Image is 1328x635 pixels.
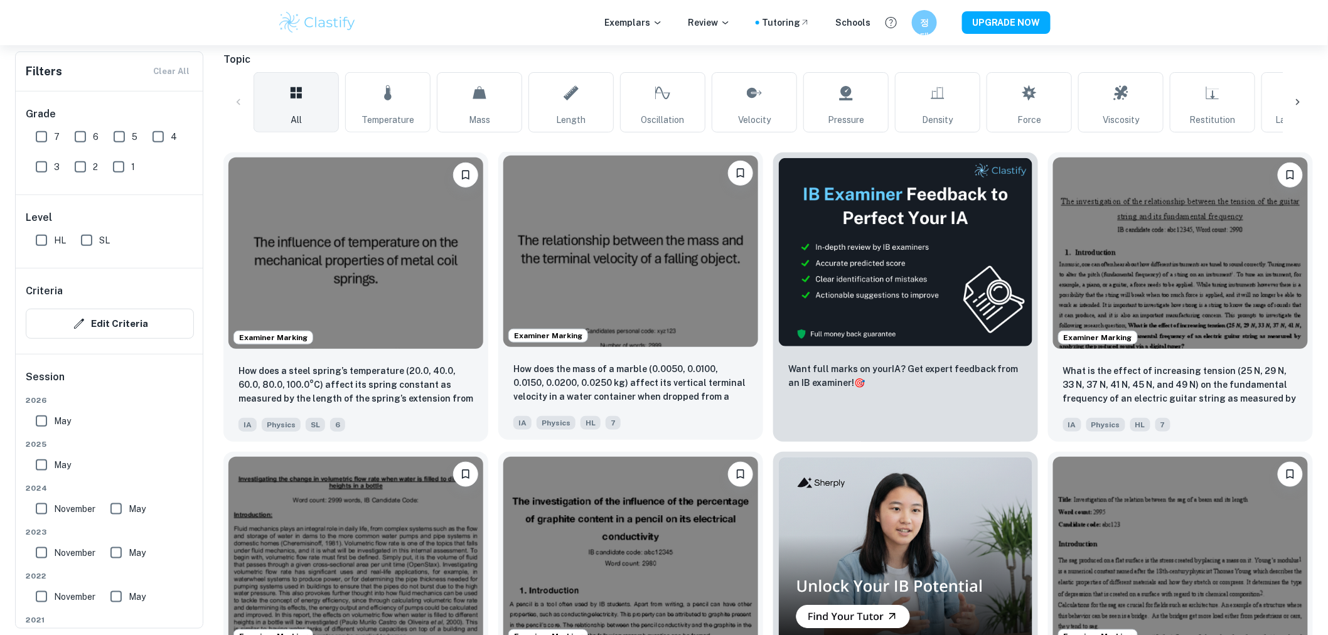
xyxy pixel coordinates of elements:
button: Bookmark [453,462,478,487]
button: Bookmark [453,163,478,188]
h6: 정태 [918,16,932,29]
span: IA [238,418,257,432]
span: 4 [171,130,177,144]
span: Density [923,113,953,127]
button: Bookmark [728,161,753,186]
button: Edit Criteria [26,309,194,339]
a: Examiner MarkingBookmarkHow does a steel spring’s temperature (20.0, 40.0, 60.0, 80.0, 100.0°C) a... [223,152,488,442]
span: HL [581,416,601,430]
span: IA [1063,418,1081,432]
span: May [129,502,146,516]
span: HL [54,233,66,247]
span: 6 [330,418,345,432]
span: 2023 [26,526,194,538]
button: UPGRADE NOW [962,11,1051,34]
span: Viscosity [1103,113,1139,127]
button: Help and Feedback [881,12,902,33]
span: 1 [131,160,135,174]
span: Physics [1086,418,1125,432]
img: Physics IA example thumbnail: What is the effect of increasing tension [1053,157,1308,349]
span: Mass [469,113,490,127]
span: 3 [54,160,60,174]
span: Temperature [361,113,414,127]
span: All [291,113,302,127]
button: Bookmark [1278,462,1303,487]
span: 2026 [26,395,194,406]
span: 7 [606,416,621,430]
span: 5 [132,130,137,144]
span: HL [1130,418,1150,432]
img: Thumbnail [778,157,1033,347]
p: How does a steel spring’s temperature (20.0, 40.0, 60.0, 80.0, 100.0°C) affect its spring constan... [238,364,473,407]
span: 🎯 [854,378,865,388]
p: What is the effect of increasing tension (25 N, 29 N, 33 N, 37 N, 41 N, 45 N, and 49 N) on the fu... [1063,364,1298,407]
button: Bookmark [1278,163,1303,188]
span: Examiner Marking [234,332,313,343]
span: 7 [1155,418,1170,432]
span: SL [99,233,110,247]
span: Length [557,113,586,127]
a: Examiner MarkingBookmarkHow does the mass of a marble (0.0050, 0.0100, 0.0150, 0.0200, 0.0250 kg)... [498,152,763,442]
span: November [54,546,95,560]
p: Want full marks on your IA ? Get expert feedback from an IB examiner! [788,362,1023,390]
span: November [54,590,95,604]
span: Oscillation [641,113,685,127]
span: SL [306,418,325,432]
h6: Topic [223,52,1313,67]
img: Clastify logo [277,10,357,35]
img: Physics IA example thumbnail: How does a steel spring’s temperature (2 [228,157,483,349]
button: Bookmark [728,462,753,487]
h6: Criteria [26,284,63,299]
span: Physics [537,416,576,430]
p: How does the mass of a marble (0.0050, 0.0100, 0.0150, 0.0200, 0.0250 kg) affect its vertical ter... [513,362,748,405]
a: ThumbnailWant full marks on yourIA? Get expert feedback from an IB examiner! [773,152,1038,442]
h6: Filters [26,63,62,80]
h6: Grade [26,107,194,122]
p: Review [688,16,731,29]
h6: Session [26,370,194,395]
span: IA [513,416,532,430]
a: Examiner MarkingBookmarkWhat is the effect of increasing tension (25 N, 29 N, 33 N, 37 N, 41 N, 4... [1048,152,1313,442]
span: Examiner Marking [509,330,587,341]
span: Pressure [828,113,864,127]
a: Tutoring [762,16,810,29]
span: May [54,458,71,472]
span: 2024 [26,483,194,494]
button: 정태 [912,10,937,35]
span: 2022 [26,570,194,582]
span: 2021 [26,614,194,626]
span: 7 [54,130,60,144]
span: November [54,502,95,516]
span: May [129,546,146,560]
span: May [54,414,71,428]
span: Examiner Marking [1059,332,1137,343]
span: May [129,590,146,604]
span: 2 [93,160,98,174]
a: Schools [835,16,870,29]
span: Force [1017,113,1041,127]
span: 6 [93,130,99,144]
p: Exemplars [604,16,663,29]
span: Physics [262,418,301,432]
span: 2025 [26,439,194,450]
h6: Level [26,210,194,225]
img: Physics IA example thumbnail: How does the mass of a marble (0.0050, 0 [503,156,758,347]
span: Velocity [738,113,771,127]
span: Restitution [1190,113,1236,127]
